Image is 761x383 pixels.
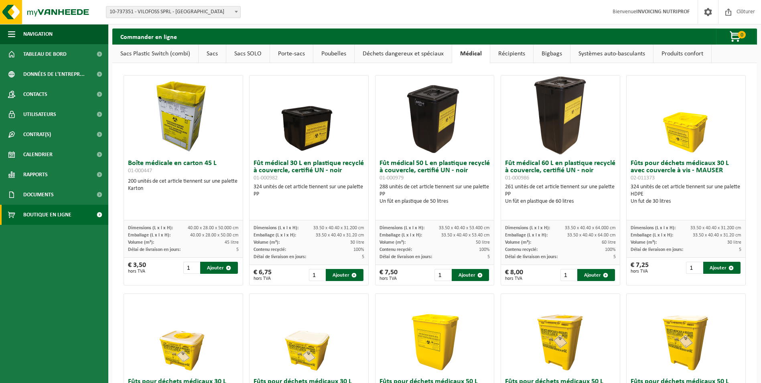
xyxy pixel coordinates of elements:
[254,191,364,198] div: PP
[128,226,173,230] span: Dimensions (L x l x H):
[23,205,71,225] span: Boutique en ligne
[236,247,239,252] span: 5
[577,269,615,281] button: Ajouter
[505,160,616,181] h3: Fût médical 60 L en plastique recyclé à couvercle, certifié UN - noir
[313,226,364,230] span: 33.50 x 40.40 x 31.200 cm
[631,226,676,230] span: Dimensions (L x l x H):
[602,240,616,245] span: 60 litre
[254,255,306,259] span: Délai de livraison en jours:
[23,64,85,84] span: Données de l'entrepr...
[128,168,152,174] span: 01-000447
[188,226,239,230] span: 40.00 x 28.00 x 50.000 cm
[199,45,226,63] a: Sacs
[631,198,741,205] div: Un fut de 30 litres
[631,262,649,274] div: € 7,25
[254,269,272,281] div: € 6,75
[106,6,240,18] span: 10-737351 - VILOFOSS SPRL - VILLERS-LE-BOUILLET
[505,198,616,205] div: Un fût en plastique de 60 litres
[379,226,424,230] span: Dimensions (L x l x H):
[505,269,523,281] div: € 8,00
[23,124,51,145] span: Contrat(s)
[505,240,531,245] span: Volume (m³):
[143,294,223,374] img: 02-011375
[23,165,48,185] span: Rapports
[254,160,364,181] h3: Fût médical 30 L en plastique recyclé à couvercle, certifié UN - noir
[686,262,702,274] input: 1
[505,226,550,230] span: Dimensions (L x l x H):
[505,247,538,252] span: Contenu recyclé:
[254,233,296,238] span: Emballage (L x l x H):
[270,45,313,63] a: Porte-sacs
[254,226,298,230] span: Dimensions (L x l x H):
[452,45,490,63] a: Médical
[379,191,490,198] div: PP
[605,247,616,252] span: 100%
[452,269,489,281] button: Ajouter
[690,226,741,230] span: 33.50 x 40.40 x 31.200 cm
[106,6,241,18] span: 10-737351 - VILOFOSS SPRL - VILLERS-LE-BOUILLET
[646,75,726,156] img: 02-011373
[379,160,490,181] h3: Fût médical 50 L en plastique recyclé à couvercle, certifié UN - noir
[379,269,398,281] div: € 7,50
[355,45,452,63] a: Déchets dangereux et spéciaux
[570,45,653,63] a: Systèmes auto-basculants
[505,233,548,238] span: Emballage (L x l x H):
[309,269,325,281] input: 1
[487,255,490,259] span: 5
[379,175,404,181] span: 01-000979
[394,294,475,374] img: 02-011378
[631,269,649,274] span: hors TVA
[128,233,170,238] span: Emballage (L x l x H):
[394,75,475,156] img: 01-000979
[254,183,364,198] div: 324 unités de cet article tiennent sur une palette
[379,276,398,281] span: hors TVA
[269,75,349,156] img: 01-000982
[326,269,363,281] button: Ajouter
[128,247,181,252] span: Délai de livraison en jours:
[128,178,239,192] div: 200 unités de cet article tiennent sur une palette
[727,240,741,245] span: 30 litre
[505,175,529,181] span: 01-000986
[379,255,432,259] span: Délai de livraison en jours:
[505,183,616,205] div: 261 unités de cet article tiennent sur une palette
[254,247,286,252] span: Contenu recyclé:
[200,262,237,274] button: Ajouter
[269,294,349,374] img: 01-999934
[631,183,741,205] div: 324 unités de cet article tiennent sur une palette
[128,240,154,245] span: Volume (m³):
[567,233,616,238] span: 33.50 x 40.40 x 64.00 cm
[254,276,272,281] span: hors TVA
[313,45,354,63] a: Poubelles
[23,44,67,64] span: Tableau de bord
[631,191,741,198] div: HDPE
[631,247,683,252] span: Délai de livraison en jours:
[128,262,146,274] div: € 3,50
[703,262,741,274] button: Ajouter
[631,160,741,181] h3: Fûts pour déchets médicaux 30 L avec couvercle à vis - MAUSER
[479,247,490,252] span: 100%
[23,185,54,205] span: Documents
[143,75,223,156] img: 01-000447
[128,269,146,274] span: hors TVA
[379,198,490,205] div: Un fût en plastique de 50 litres
[505,191,616,198] div: PP
[560,269,576,281] input: 1
[520,75,601,156] img: 01-000986
[520,294,601,374] img: 02-011377
[254,240,280,245] span: Volume (m³):
[225,240,239,245] span: 45 litre
[226,45,270,63] a: Sacs SOLO
[379,247,412,252] span: Contenu recyclé:
[738,31,746,39] span: 0
[716,29,756,45] button: 0
[254,175,278,181] span: 01-000982
[534,45,570,63] a: Bigbags
[476,240,490,245] span: 50 litre
[112,45,198,63] a: Sacs Plastic Switch (combi)
[350,240,364,245] span: 30 litre
[636,9,690,15] strong: INVOICING NUTRIPROF
[128,185,239,192] div: Karton
[379,240,406,245] span: Volume (m³):
[441,233,490,238] span: 33.50 x 40.40 x 53.40 cm
[653,45,711,63] a: Produits confort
